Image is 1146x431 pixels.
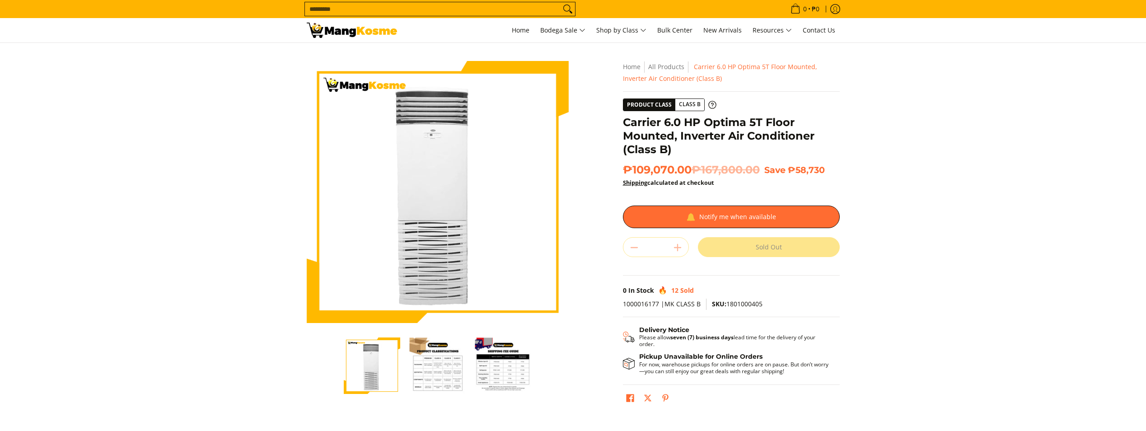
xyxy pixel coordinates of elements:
h1: Carrier 6.0 HP Optima 5T Floor Mounted, Inverter Air Conditioner (Class B) [623,116,840,156]
span: ₱109,070.00 [623,163,760,177]
a: Bulk Center [653,18,697,42]
span: Bodega Sale [540,25,585,36]
span: 0 [802,6,808,12]
a: Bodega Sale [536,18,590,42]
span: Product Class [623,99,675,111]
p: Please allow lead time for the delivery of your order. [639,334,831,347]
span: • [788,4,822,14]
span: 1000016177 |MK CLASS B [623,300,701,308]
span: Class B [675,99,704,110]
span: SKU: [712,300,726,308]
strong: seven (7) business days [670,333,734,341]
span: ₱0 [810,6,821,12]
span: Home [512,26,529,34]
img: Carrier 6.0 HP Optima 5T Floor Mounted, Inverter Air Conditioner (Class B)-2 [409,337,466,394]
nav: Main Menu [406,18,840,42]
a: Home [507,18,534,42]
strong: calculated at checkout [623,178,714,187]
strong: Pickup Unavailable for Online Orders [639,352,762,361]
del: ₱167,800.00 [692,163,760,177]
a: Contact Us [798,18,840,42]
img: Carrier 6.0 HP Optima 5T Floor Mounted, Inverter Air Conditioner (Class B)-1 [344,337,400,394]
a: Post on X [641,392,654,407]
span: Carrier 6.0 HP Optima 5T Floor Mounted, Inverter Air Conditioner (Class B) [623,62,817,83]
span: Shop by Class [596,25,646,36]
a: Share on Facebook [624,392,636,407]
nav: Breadcrumbs [623,61,840,84]
a: Resources [748,18,796,42]
a: New Arrivals [699,18,746,42]
span: Sold [680,286,694,295]
span: ₱58,730 [788,164,825,175]
span: Save [764,164,786,175]
a: All Products [648,62,684,71]
span: Resources [753,25,792,36]
strong: Delivery Notice [639,326,689,334]
a: Home [623,62,641,71]
img: Carrier 6.0 HP Optima 5T Floor Mounted, Inverter Air Conditioner (Class B)-3 [475,337,531,394]
span: 0 [623,286,627,295]
span: 12 [671,286,678,295]
span: In Stock [628,286,654,295]
img: Carrier 6.0 HP Optima 5T Floor Mounted, Inverter Air Conditioner (Class B) [307,61,569,323]
a: Pin on Pinterest [659,392,672,407]
img: Carrier 6.0 HP Optima 5T Floor Mounted, Inverter Air Conditioner (Clas | Mang Kosme [307,23,397,38]
span: New Arrivals [703,26,742,34]
p: For now, warehouse pickups for online orders are on pause. But don’t worry—you can still enjoy ou... [639,361,831,375]
span: Contact Us [803,26,835,34]
a: Shipping [623,178,647,187]
a: Product Class Class B [623,98,716,111]
a: Shop by Class [592,18,651,42]
span: Bulk Center [657,26,692,34]
button: Shipping & Delivery [623,326,831,348]
span: 1801000405 [712,300,762,308]
button: Search [561,2,575,16]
